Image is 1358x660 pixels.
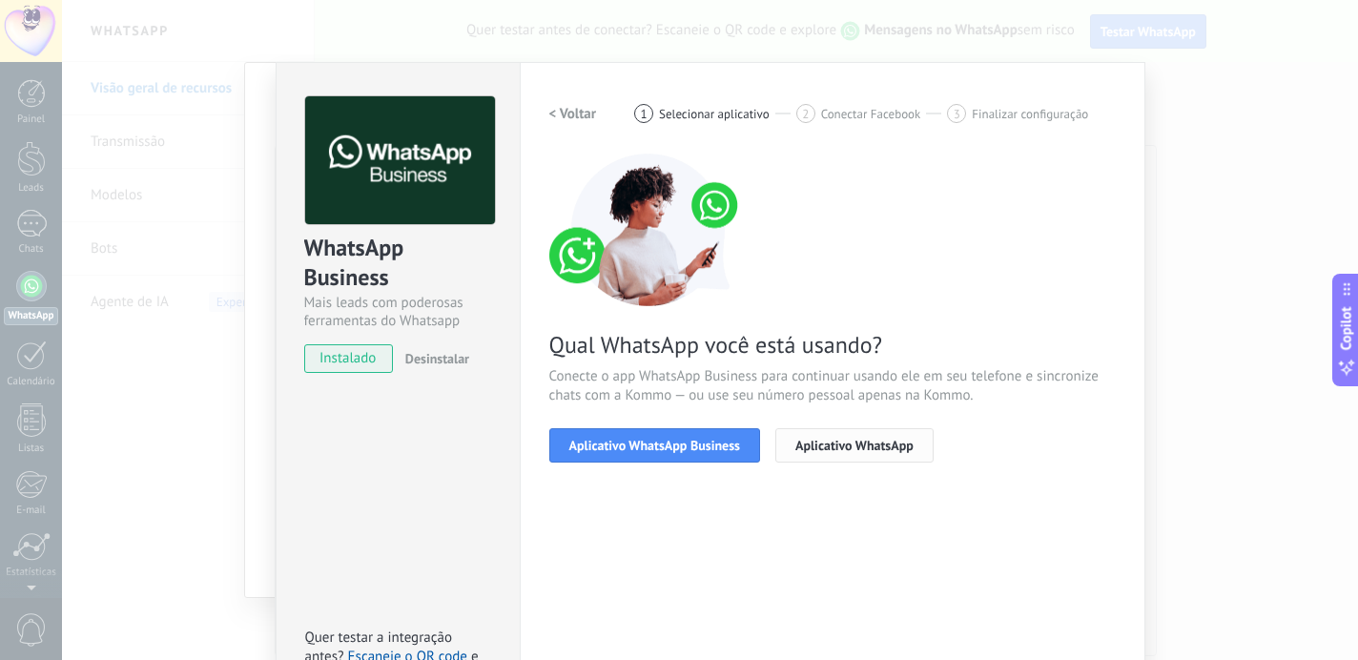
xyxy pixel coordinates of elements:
span: Finalizar configuração [972,107,1088,121]
button: Aplicativo WhatsApp Business [549,428,760,463]
span: Copilot [1337,307,1356,351]
img: connect number [549,154,750,306]
span: Aplicativo WhatsApp Business [569,439,740,452]
img: logo_main.png [305,96,495,225]
span: Selecionar aplicativo [659,107,770,121]
span: Desinstalar [405,350,469,367]
div: WhatsApp Business [304,233,492,294]
span: 1 [641,106,648,122]
button: < Voltar [549,96,597,131]
span: Conecte o app WhatsApp Business para continuar usando ele em seu telefone e sincronize chats com ... [549,367,1116,405]
button: Desinstalar [398,344,469,373]
span: 2 [802,106,809,122]
button: Aplicativo WhatsApp [775,428,934,463]
span: instalado [305,344,392,373]
h2: < Voltar [549,105,597,123]
span: Aplicativo WhatsApp [795,439,914,452]
span: 3 [954,106,960,122]
span: Conectar Facebook [821,107,921,121]
span: Qual WhatsApp você está usando? [549,330,1116,360]
div: Mais leads com poderosas ferramentas do Whatsapp [304,294,492,330]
